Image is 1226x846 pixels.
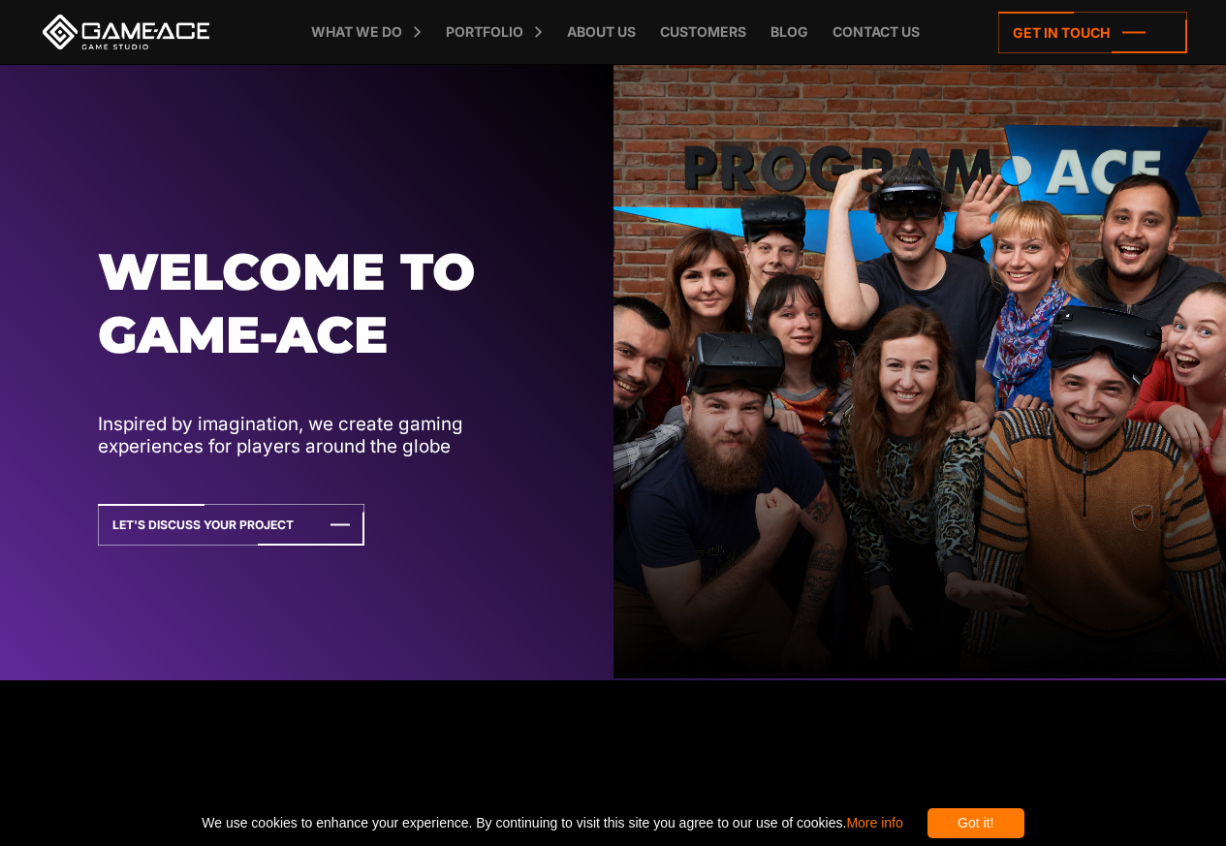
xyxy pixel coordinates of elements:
span: We use cookies to enhance your experience. By continuing to visit this site you agree to our use ... [202,808,902,838]
a: Let's Discuss Your Project [98,504,364,546]
p: Inspired by imagination, we create gaming experiences for players around the globe [98,413,556,458]
h1: Welcome to Game-ace [98,240,556,367]
div: Got it! [927,808,1024,838]
a: More info [846,815,902,830]
a: Get in touch [998,12,1187,53]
